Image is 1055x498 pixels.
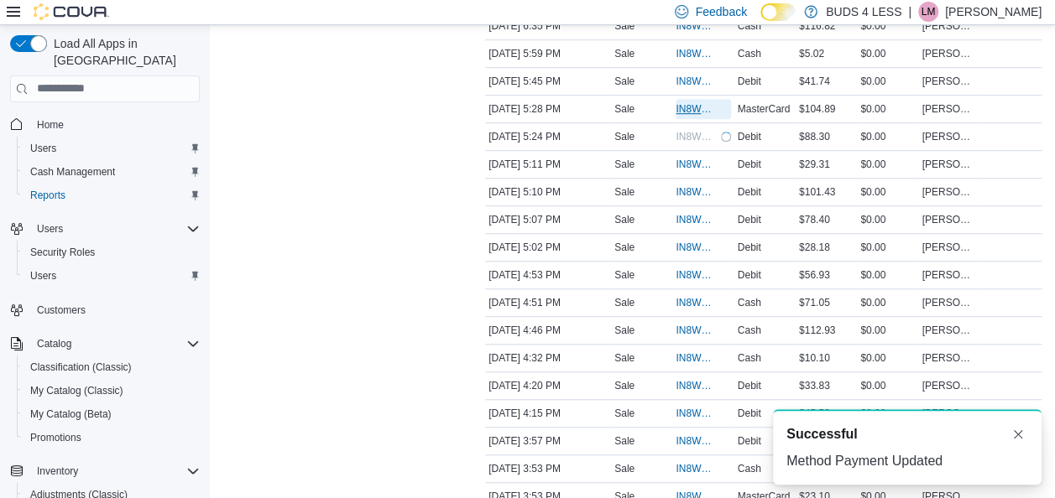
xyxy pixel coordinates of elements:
[30,246,95,259] span: Security Roles
[485,376,611,396] div: [DATE] 4:20 PM
[614,130,635,143] p: Sale
[676,127,730,147] button: IN8W07-745121Loading
[17,160,206,184] button: Cash Management
[799,75,830,88] span: $41.74
[676,130,713,143] span: IN8W07-745121
[922,296,976,309] span: [PERSON_NAME]
[676,434,713,448] span: IN8W07-744909
[17,355,206,379] button: Classification (Classic)
[614,47,635,60] p: Sale
[922,47,976,60] span: [PERSON_NAME]
[614,213,635,226] p: Sale
[799,47,824,60] span: $5.02
[30,219,70,239] button: Users
[857,99,918,119] div: $0.00
[485,154,611,174] div: [DATE] 5:11 PM
[857,348,918,368] div: $0.00
[485,431,611,451] div: [DATE] 3:57 PM
[799,102,835,116] span: $104.89
[738,102,791,116] span: MasterCard
[826,2,901,22] p: BUDS 4 LESS
[30,300,92,320] a: Customers
[857,154,918,174] div: $0.00
[676,47,713,60] span: IN8W07-745215
[24,266,63,286] a: Users
[24,162,122,182] a: Cash Management
[614,268,635,282] p: Sale
[738,213,761,226] span: Debit
[30,461,85,481] button: Inventory
[676,348,730,368] button: IN8W07-744993
[485,403,611,423] div: [DATE] 4:15 PM
[721,132,731,142] span: Loading
[738,241,761,254] span: Debit
[37,337,71,350] span: Catalog
[24,357,138,377] a: Classification (Classic)
[30,189,65,202] span: Reports
[37,222,63,236] span: Users
[676,320,730,340] button: IN8W07-745024
[799,268,830,282] span: $56.93
[922,75,976,88] span: [PERSON_NAME]
[17,402,206,426] button: My Catalog (Beta)
[857,127,918,147] div: $0.00
[17,264,206,288] button: Users
[799,379,830,392] span: $33.83
[738,324,761,337] span: Cash
[676,459,730,479] button: IN8W07-744905
[3,217,206,241] button: Users
[30,165,115,179] span: Cash Management
[786,424,1028,444] div: Notification
[485,182,611,202] div: [DATE] 5:10 PM
[676,237,730,257] button: IN8W07-745065
[922,102,976,116] span: [PERSON_NAME]
[922,158,976,171] span: [PERSON_NAME]
[676,210,730,230] button: IN8W07-745077
[24,242,102,262] a: Security Roles
[676,75,713,88] span: IN8W07-745180
[24,185,200,205] span: Reports
[30,384,123,397] span: My Catalog (Classic)
[485,210,611,230] div: [DATE] 5:07 PM
[30,115,71,135] a: Home
[799,351,830,365] span: $10.10
[24,138,200,158] span: Users
[24,162,200,182] span: Cash Management
[30,142,56,155] span: Users
[614,158,635,171] p: Sale
[30,334,78,354] button: Catalog
[738,47,761,60] span: Cash
[945,2,1042,22] p: [PERSON_NAME]
[614,102,635,116] p: Sale
[676,102,713,116] span: IN8W07-745129
[485,16,611,36] div: [DATE] 6:35 PM
[485,99,611,119] div: [DATE] 5:28 PM
[799,185,835,199] span: $101.43
[738,296,761,309] span: Cash
[676,431,730,451] button: IN8W07-744909
[908,2,911,22] p: |
[1008,424,1028,444] button: Dismiss toast
[857,44,918,64] div: $0.00
[30,361,132,374] span: Classification (Classic)
[485,348,611,368] div: [DATE] 4:32 PM
[922,324,976,337] span: [PERSON_NAME]
[738,75,761,88] span: Debit
[24,404,200,424] span: My Catalog (Beta)
[922,2,936,22] span: LM
[485,44,611,64] div: [DATE] 5:59 PM
[676,407,713,420] span: IN8W07-744950
[614,379,635,392] p: Sale
[614,324,635,337] p: Sale
[17,379,206,402] button: My Catalog (Classic)
[614,351,635,365] p: Sale
[3,298,206,322] button: Customers
[17,241,206,264] button: Security Roles
[738,158,761,171] span: Debit
[30,114,200,135] span: Home
[37,464,78,478] span: Inventory
[676,376,730,396] button: IN8W07-744962
[922,241,976,254] span: [PERSON_NAME]
[799,158,830,171] span: $29.31
[24,381,130,401] a: My Catalog (Classic)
